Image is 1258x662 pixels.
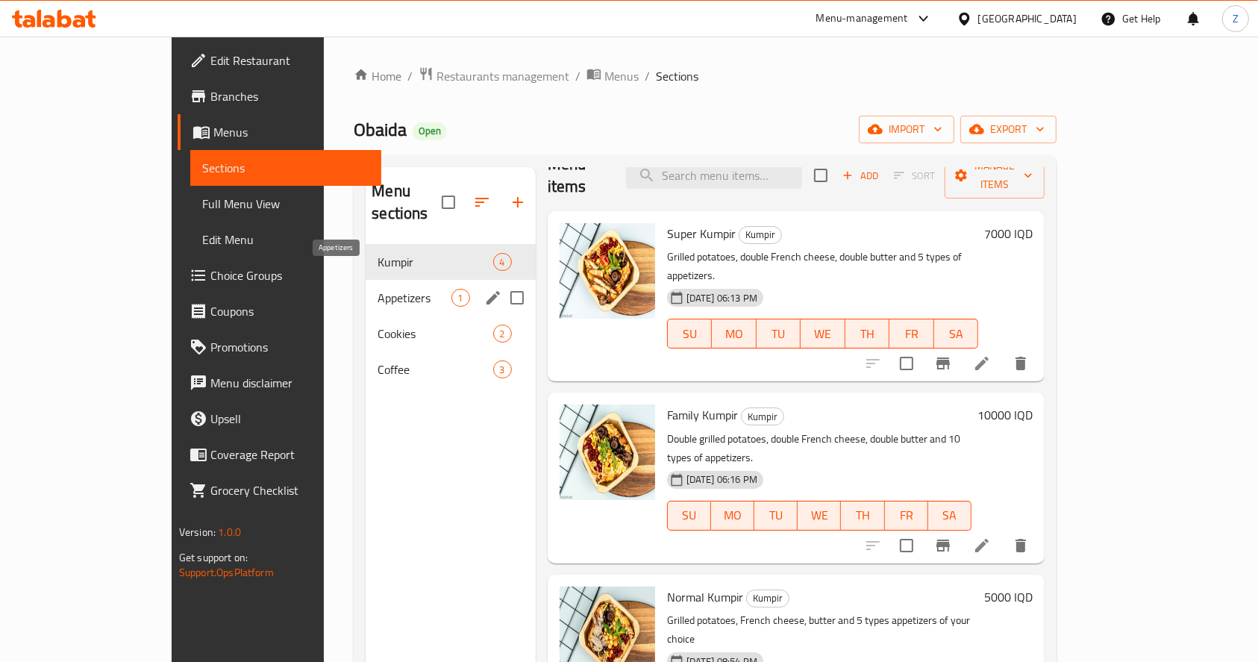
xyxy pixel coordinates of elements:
[626,163,802,189] input: search
[560,405,655,500] img: Family Kumpir
[973,537,991,555] a: Edit menu item
[746,590,789,608] div: Kumpir
[436,67,569,85] span: Restaurants management
[711,501,754,531] button: MO
[378,253,492,271] span: Kumpir
[667,430,971,467] p: Double grilled potatoes, double French cheese, double butter and 10 types of appetizers.
[210,410,370,428] span: Upsell
[493,253,512,271] div: items
[548,153,608,198] h2: Menu items
[419,66,569,86] a: Restaurants management
[202,231,370,249] span: Edit Menu
[433,187,464,218] span: Select all sections
[202,195,370,213] span: Full Menu View
[378,325,492,343] span: Cookies
[451,289,470,307] div: items
[366,352,535,387] div: Coffee3
[494,327,511,341] span: 2
[847,505,878,526] span: TH
[178,293,382,329] a: Coupons
[871,120,942,139] span: import
[972,120,1045,139] span: export
[560,223,655,319] img: Super Kumpir
[977,405,1033,425] h6: 10000 IQD
[807,323,839,345] span: WE
[801,319,845,349] button: WE
[407,67,413,85] li: /
[712,319,756,349] button: MO
[667,586,743,608] span: Normal Kumpir
[754,501,798,531] button: TU
[366,244,535,280] div: Kumpir4
[575,67,581,85] li: /
[366,238,535,393] nav: Menu sections
[667,319,712,349] button: SU
[957,157,1033,194] span: Manage items
[845,319,889,349] button: TH
[928,501,971,531] button: SA
[179,548,248,567] span: Get support on:
[413,122,447,140] div: Open
[945,152,1045,199] button: Manage items
[934,319,978,349] button: SA
[763,323,795,345] span: TU
[805,160,836,191] span: Select section
[178,78,382,114] a: Branches
[798,501,841,531] button: WE
[680,472,763,487] span: [DATE] 06:16 PM
[494,255,511,269] span: 4
[178,365,382,401] a: Menu disclaimer
[925,346,961,381] button: Branch-specific-item
[178,43,382,78] a: Edit Restaurant
[178,472,382,508] a: Grocery Checklist
[667,222,736,245] span: Super Kumpir
[851,323,883,345] span: TH
[984,223,1033,244] h6: 7000 IQD
[190,222,382,257] a: Edit Menu
[493,325,512,343] div: items
[210,266,370,284] span: Choice Groups
[178,329,382,365] a: Promotions
[210,446,370,463] span: Coverage Report
[804,505,835,526] span: WE
[210,87,370,105] span: Branches
[210,374,370,392] span: Menu disclaimer
[934,505,966,526] span: SA
[667,611,978,649] p: Grilled potatoes, French cheese, butter and 5 types appetizers of your choice
[452,291,469,305] span: 1
[202,159,370,177] span: Sections
[841,501,884,531] button: TH
[680,291,763,305] span: [DATE] 06:13 PM
[656,67,698,85] span: Sections
[859,116,954,143] button: import
[742,408,783,425] span: Kumpir
[210,338,370,356] span: Promotions
[739,226,782,244] div: Kumpir
[895,323,927,345] span: FR
[836,164,884,187] span: Add item
[1003,346,1039,381] button: delete
[482,287,504,309] button: edit
[190,186,382,222] a: Full Menu View
[885,501,928,531] button: FR
[889,319,933,349] button: FR
[604,67,639,85] span: Menus
[667,248,978,285] p: Grilled potatoes, double French cheese, double butter and 5 types of appetizers.
[190,150,382,186] a: Sections
[586,66,639,86] a: Menus
[378,360,492,378] span: Coffee
[213,123,370,141] span: Menus
[960,116,1057,143] button: export
[674,505,705,526] span: SU
[891,348,922,379] span: Select to update
[739,226,781,243] span: Kumpir
[973,355,991,372] a: Edit menu item
[891,530,922,561] span: Select to update
[178,437,382,472] a: Coverage Report
[816,10,908,28] div: Menu-management
[179,522,216,542] span: Version:
[645,67,650,85] li: /
[366,316,535,352] div: Cookies2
